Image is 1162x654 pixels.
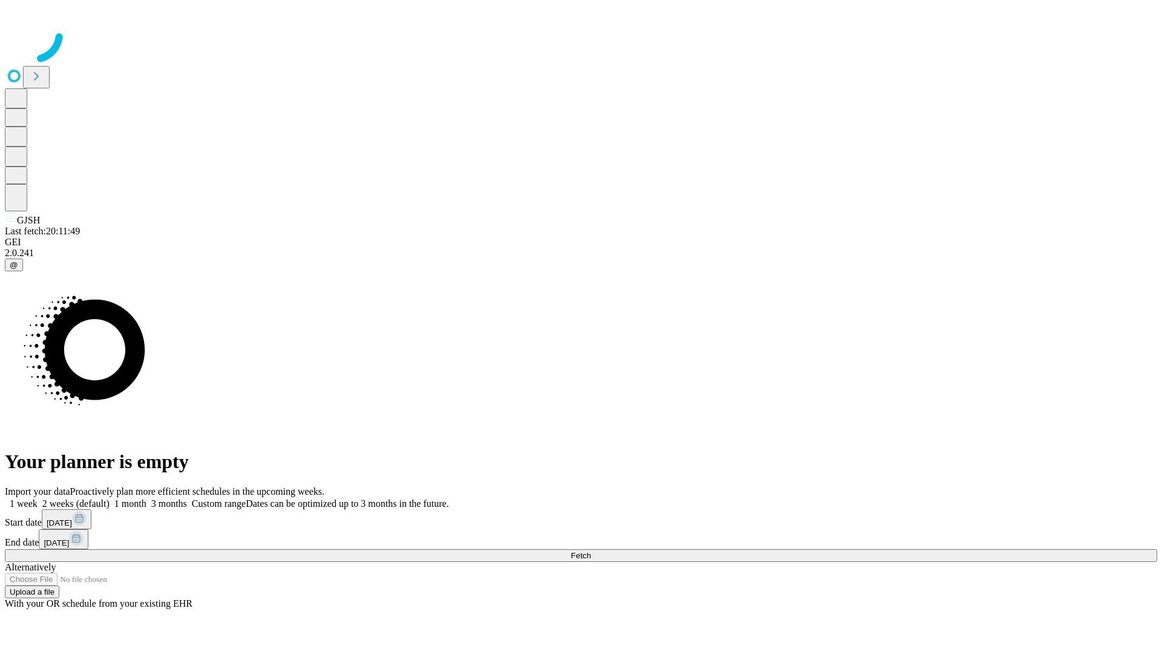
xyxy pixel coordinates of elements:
[5,486,70,497] span: Import your data
[5,586,59,598] button: Upload a file
[114,498,146,509] span: 1 month
[5,529,1157,549] div: End date
[246,498,448,509] span: Dates can be optimized up to 3 months in the future.
[5,259,23,271] button: @
[17,215,40,225] span: GJSH
[5,226,80,236] span: Last fetch: 20:11:49
[42,498,110,509] span: 2 weeks (default)
[151,498,187,509] span: 3 months
[10,498,38,509] span: 1 week
[5,549,1157,562] button: Fetch
[42,509,91,529] button: [DATE]
[5,248,1157,259] div: 2.0.241
[39,529,88,549] button: [DATE]
[5,562,56,572] span: Alternatively
[44,538,69,547] span: [DATE]
[5,451,1157,473] h1: Your planner is empty
[571,551,591,560] span: Fetch
[70,486,324,497] span: Proactively plan more efficient schedules in the upcoming weeks.
[192,498,246,509] span: Custom range
[5,509,1157,529] div: Start date
[5,598,192,609] span: With your OR schedule from your existing EHR
[10,260,18,269] span: @
[5,237,1157,248] div: GEI
[47,518,72,527] span: [DATE]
